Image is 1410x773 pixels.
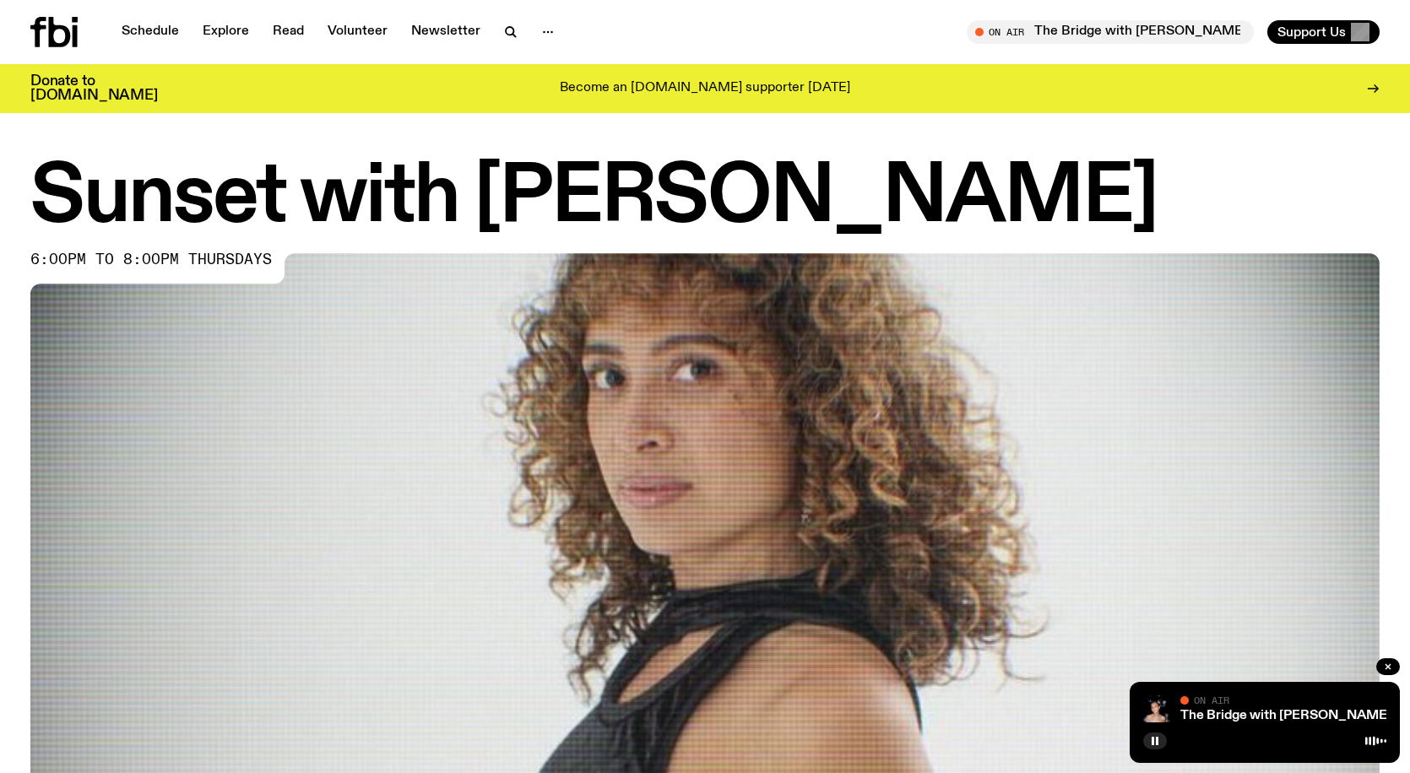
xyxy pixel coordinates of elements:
a: Newsletter [401,20,491,44]
a: The Bridge with [PERSON_NAME] [1180,709,1391,722]
a: Volunteer [317,20,398,44]
button: Support Us [1267,20,1380,44]
span: On Air [1194,695,1229,705]
h3: Donate to [DOMAIN_NAME] [30,74,158,103]
a: Explore [193,20,259,44]
p: Become an [DOMAIN_NAME] supporter [DATE] [560,81,850,96]
span: Support Us [1277,24,1346,40]
span: 6:00pm to 8:00pm thursdays [30,253,272,267]
a: Schedule [111,20,189,44]
button: On AirThe Bridge with [PERSON_NAME] [967,20,1254,44]
a: Read [263,20,314,44]
h1: Sunset with [PERSON_NAME] [30,160,1380,236]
